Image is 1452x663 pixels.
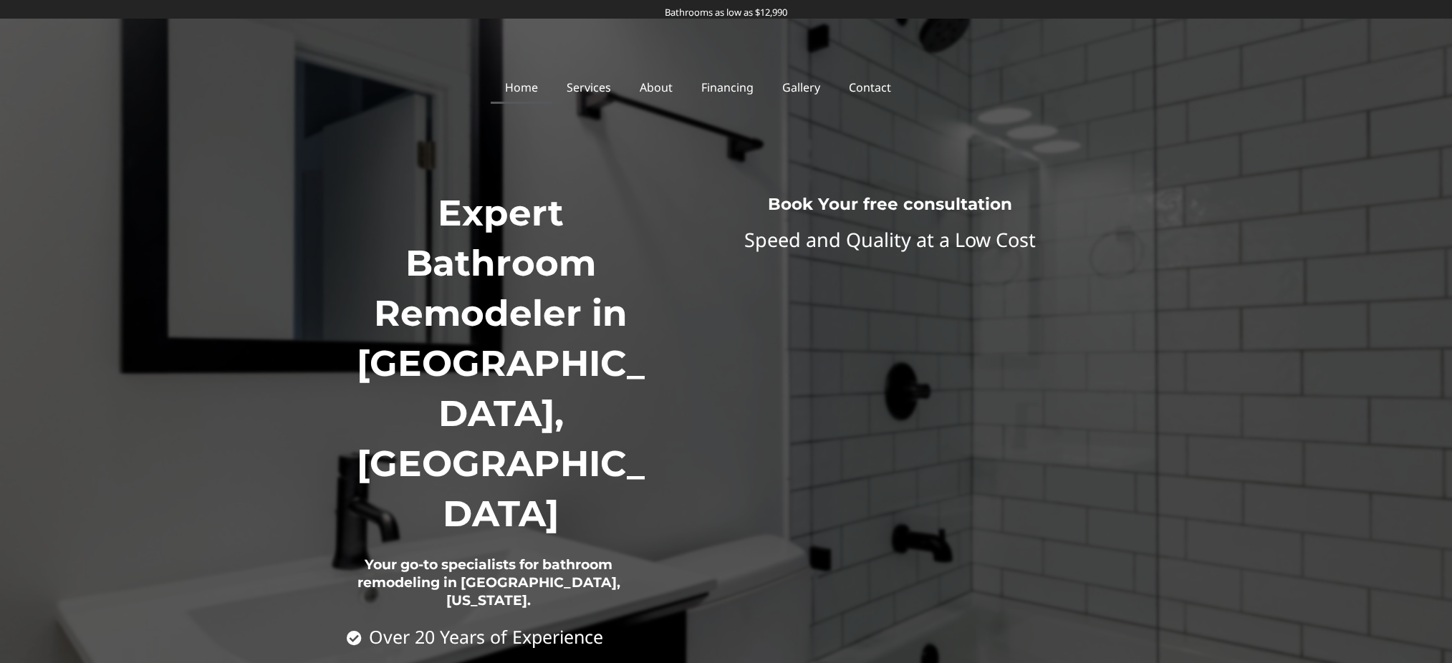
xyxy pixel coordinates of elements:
iframe: Website Form [654,201,1125,309]
h2: Your go-to specialists for bathroom remodeling in [GEOGRAPHIC_DATA], [US_STATE]. [347,539,632,628]
span: Over 20 Years of Experience [365,627,603,647]
a: About [625,71,687,104]
h1: Expert Bathroom Remodeler in [GEOGRAPHIC_DATA], [GEOGRAPHIC_DATA] [347,188,656,539]
a: Financing [687,71,768,104]
a: Contact [835,71,905,104]
span: Speed and Quality at a Low Cost [744,226,1036,253]
h3: Book Your free consultation [674,194,1105,216]
a: Services [552,71,625,104]
a: Gallery [768,71,835,104]
a: Home [491,71,552,104]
